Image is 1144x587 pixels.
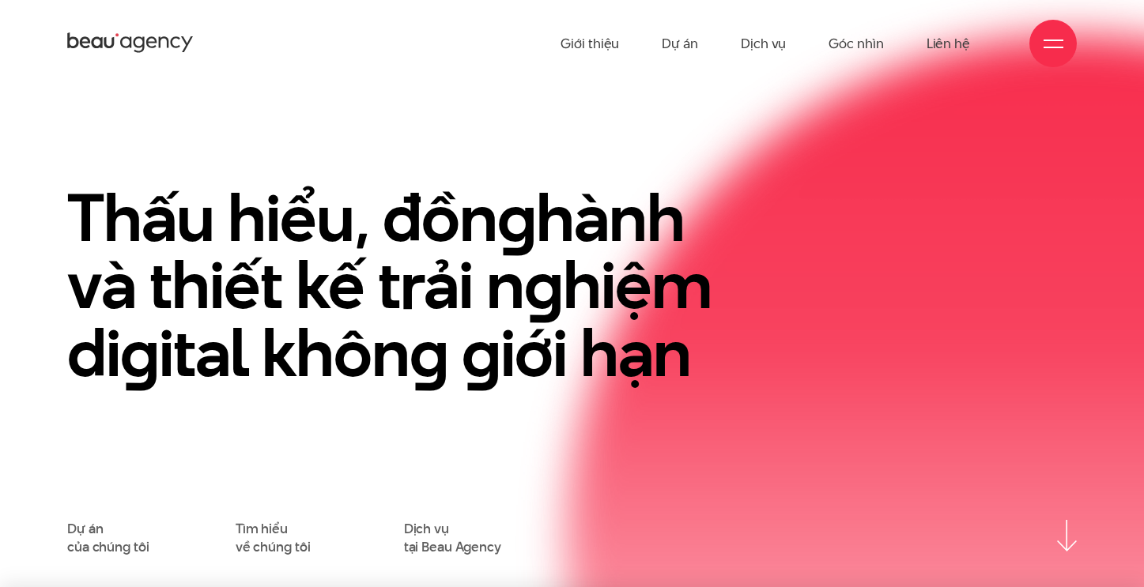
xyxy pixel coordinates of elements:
a: Dự áncủa chúng tôi [67,520,149,555]
en: g [120,307,159,399]
en: g [497,171,536,264]
a: Dịch vụtại Beau Agency [404,520,501,555]
en: g [524,239,563,331]
en: g [410,307,448,399]
en: g [462,307,500,399]
a: Tìm hiểuvề chúng tôi [236,520,311,555]
h1: Thấu hiểu, đồn hành và thiết kế trải n hiệm di ital khôn iới hạn [67,184,732,387]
